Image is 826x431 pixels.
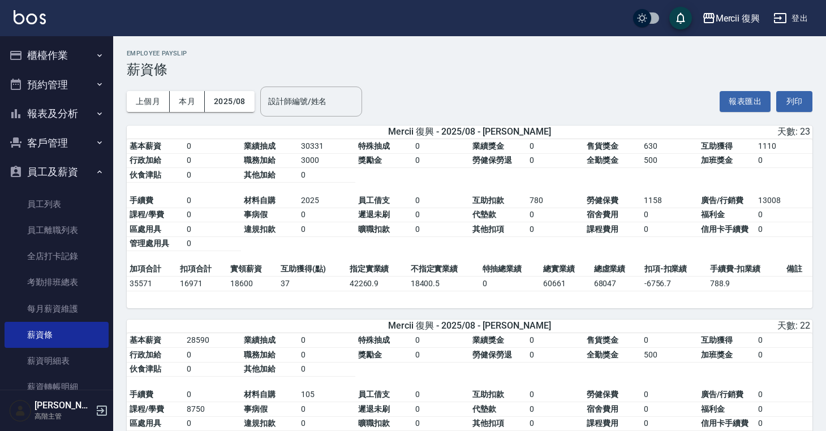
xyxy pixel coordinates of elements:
[244,419,276,428] span: 違規扣款
[130,404,164,413] span: 課程/學費
[35,400,92,411] h5: [PERSON_NAME]
[527,153,584,168] td: 0
[244,390,276,399] span: 材料自購
[5,269,109,295] a: 考勤排班總表
[130,419,161,428] span: 區處用具
[701,210,725,219] span: 福利金
[35,411,92,421] p: 高階主管
[472,404,496,413] span: 代墊款
[755,193,812,208] td: 13008
[5,70,109,100] button: 預約管理
[130,239,169,248] span: 管理處用具
[184,236,241,251] td: 0
[388,320,551,332] span: Mercii 復興 - 2025/08 - [PERSON_NAME]
[298,402,355,417] td: 0
[527,222,584,237] td: 0
[412,333,470,348] td: 0
[701,335,733,344] span: 互助獲得
[701,196,743,205] span: 廣告/行銷費
[5,374,109,400] a: 薪資轉帳明細
[298,193,355,208] td: 2025
[527,193,584,208] td: 780
[586,320,810,332] div: 天數: 22
[5,243,109,269] a: 全店打卡記錄
[127,262,177,277] td: 加項合計
[130,225,161,234] span: 區處用具
[244,404,268,413] span: 事病假
[298,362,355,377] td: 0
[5,41,109,70] button: 櫃檯作業
[412,193,470,208] td: 0
[587,156,618,165] span: 全勤獎金
[408,277,480,291] td: 18400.5
[707,277,784,291] td: 788.9
[184,208,241,222] td: 0
[347,277,408,291] td: 42260.9
[769,8,812,29] button: 登出
[130,196,153,205] span: 手續費
[755,153,812,168] td: 0
[716,11,760,25] div: Mercii 復興
[127,139,812,262] table: a dense table
[244,170,276,179] span: 其他加給
[587,225,618,234] span: 課程費用
[205,91,255,112] button: 2025/08
[358,404,390,413] span: 遲退未刷
[244,141,276,150] span: 業績抽成
[527,416,584,431] td: 0
[540,262,591,277] td: 總實業績
[127,277,177,291] td: 35571
[412,222,470,237] td: 0
[177,277,227,291] td: 16971
[184,362,241,377] td: 0
[586,126,810,138] div: 天數: 23
[527,333,584,348] td: 0
[412,208,470,222] td: 0
[641,193,698,208] td: 1158
[755,387,812,402] td: 0
[412,402,470,417] td: 0
[642,262,707,277] td: 扣項-扣業績
[358,335,390,344] span: 特殊抽成
[184,139,241,154] td: 0
[641,139,698,154] td: 630
[244,335,276,344] span: 業績抽成
[184,333,241,348] td: 28590
[527,139,584,154] td: 0
[412,153,470,168] td: 0
[641,387,698,402] td: 0
[298,222,355,237] td: 0
[587,210,618,219] span: 宿舍費用
[358,390,390,399] span: 員工借支
[278,277,346,291] td: 37
[127,62,812,77] h3: 薪資條
[298,416,355,431] td: 0
[130,364,161,373] span: 伙食津貼
[127,91,170,112] button: 上個月
[701,156,733,165] span: 加班獎金
[358,210,390,219] span: 遲退未刷
[5,296,109,322] a: 每月薪資維護
[591,262,642,277] td: 總虛業績
[587,390,618,399] span: 勞健保費
[298,208,355,222] td: 0
[641,416,698,431] td: 0
[641,402,698,417] td: 0
[701,225,748,234] span: 信用卡手續費
[244,364,276,373] span: 其他加給
[698,7,765,30] button: Mercii 復興
[9,399,32,422] img: Person
[184,153,241,168] td: 0
[701,141,733,150] span: 互助獲得
[472,335,504,344] span: 業績獎金
[587,335,618,344] span: 售貨獎金
[587,141,618,150] span: 售貨獎金
[5,191,109,217] a: 員工列表
[298,348,355,363] td: 0
[298,153,355,168] td: 3000
[358,225,390,234] span: 曠職扣款
[641,208,698,222] td: 0
[5,99,109,128] button: 報表及分析
[5,348,109,374] a: 薪資明細表
[641,348,698,363] td: 500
